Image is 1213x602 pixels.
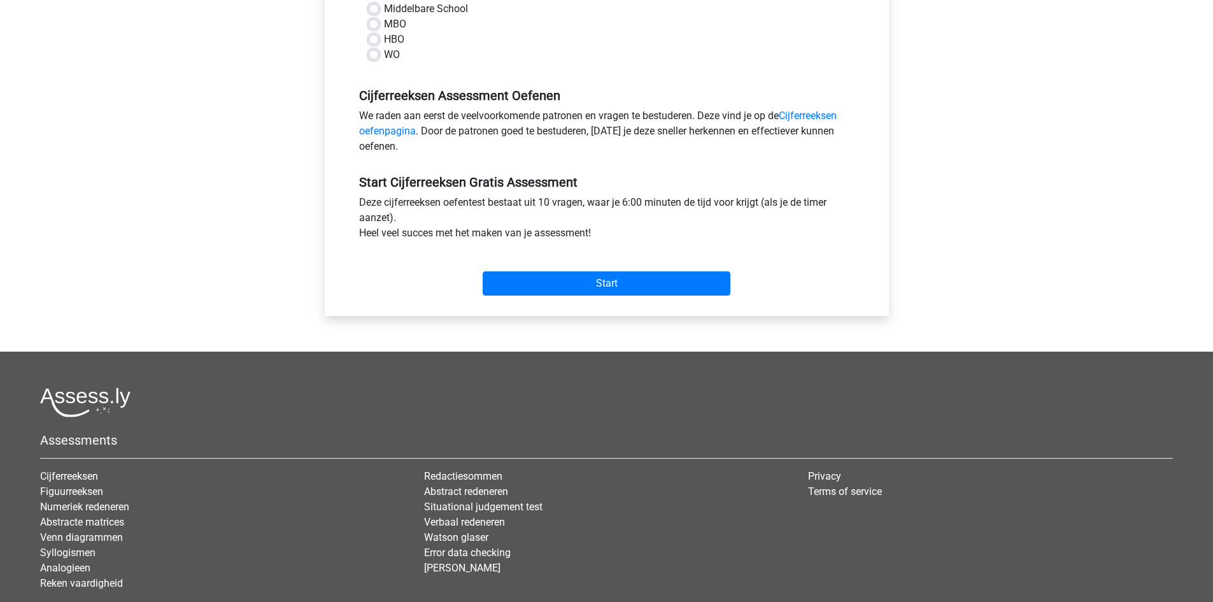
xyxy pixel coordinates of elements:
[40,516,124,528] a: Abstracte matrices
[808,470,841,482] a: Privacy
[384,17,406,32] label: MBO
[40,547,96,559] a: Syllogismen
[40,485,103,498] a: Figuurreeksen
[359,175,855,190] h5: Start Cijferreeksen Gratis Assessment
[40,501,129,513] a: Numeriek redeneren
[424,562,500,574] a: [PERSON_NAME]
[40,577,123,589] a: Reken vaardigheid
[350,108,864,159] div: We raden aan eerst de veelvoorkomende patronen en vragen te bestuderen. Deze vind je op de . Door...
[424,501,543,513] a: Situational judgement test
[424,485,508,498] a: Abstract redeneren
[808,485,882,498] a: Terms of service
[424,531,488,543] a: Watson glaser
[384,47,400,62] label: WO
[40,470,98,482] a: Cijferreeksen
[350,195,864,246] div: Deze cijferreeksen oefentest bestaat uit 10 vragen, waar je 6:00 minuten de tijd voor krijgt (als...
[40,433,1173,448] h5: Assessments
[424,516,505,528] a: Verbaal redeneren
[424,470,502,482] a: Redactiesommen
[424,547,511,559] a: Error data checking
[384,32,404,47] label: HBO
[359,88,855,103] h5: Cijferreeksen Assessment Oefenen
[40,562,90,574] a: Analogieen
[40,531,123,543] a: Venn diagrammen
[384,1,468,17] label: Middelbare School
[483,271,730,296] input: Start
[40,387,131,417] img: Assessly logo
